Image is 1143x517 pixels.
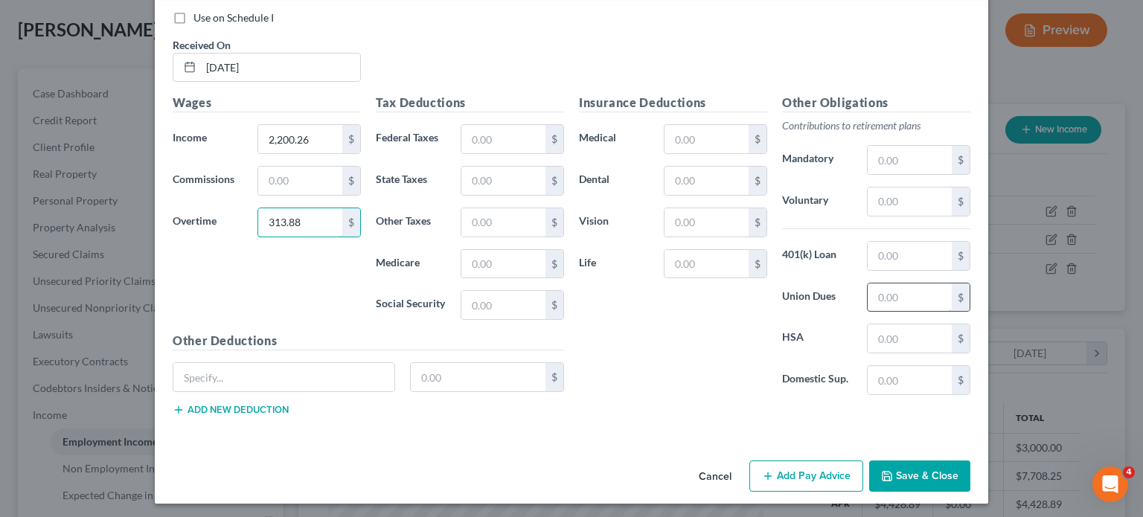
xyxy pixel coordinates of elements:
button: Save & Close [869,460,970,492]
label: Other Taxes [368,208,453,237]
label: Social Security [368,290,453,320]
label: Union Dues [775,283,859,312]
label: HSA [775,324,859,353]
input: 0.00 [461,125,545,153]
input: 0.00 [461,250,545,278]
h5: Tax Deductions [376,94,564,112]
label: Domestic Sup. [775,365,859,395]
h5: Other Obligations [782,94,970,112]
label: Overtime [165,208,250,237]
div: $ [749,167,766,195]
input: 0.00 [868,324,952,353]
input: 0.00 [258,167,342,195]
div: $ [952,242,970,270]
input: 0.00 [665,250,749,278]
div: $ [342,167,360,195]
input: 0.00 [258,208,342,237]
div: $ [545,250,563,278]
label: 401(k) Loan [775,241,859,271]
input: 0.00 [258,125,342,153]
label: Medicare [368,249,453,279]
div: $ [952,146,970,174]
div: $ [545,291,563,319]
input: MM/DD/YYYY [201,54,360,82]
div: $ [749,250,766,278]
label: Federal Taxes [368,124,453,154]
p: Contributions to retirement plans [782,118,970,133]
label: State Taxes [368,166,453,196]
label: Life [571,249,656,279]
input: 0.00 [665,125,749,153]
input: 0.00 [461,291,545,319]
input: 0.00 [868,283,952,312]
input: 0.00 [868,187,952,216]
label: Mandatory [775,145,859,175]
div: $ [952,324,970,353]
input: 0.00 [665,167,749,195]
div: $ [749,125,766,153]
div: $ [749,208,766,237]
label: Commissions [165,166,250,196]
span: 4 [1123,466,1135,478]
label: Medical [571,124,656,154]
div: $ [952,187,970,216]
div: $ [545,125,563,153]
input: Specify... [173,363,394,391]
div: $ [545,363,563,391]
div: $ [545,167,563,195]
span: Income [173,131,207,144]
div: $ [952,283,970,312]
button: Add new deduction [173,404,289,416]
div: $ [342,208,360,237]
div: $ [952,366,970,394]
div: $ [342,125,360,153]
input: 0.00 [868,366,952,394]
span: Received On [173,39,231,51]
input: 0.00 [461,167,545,195]
label: Voluntary [775,187,859,216]
button: Add Pay Advice [749,460,863,492]
button: Cancel [687,462,743,492]
h5: Wages [173,94,361,112]
label: Dental [571,166,656,196]
label: Vision [571,208,656,237]
span: Use on Schedule I [193,11,274,24]
div: $ [545,208,563,237]
h5: Insurance Deductions [579,94,767,112]
iframe: Intercom live chat [1092,466,1128,502]
input: 0.00 [868,146,952,174]
input: 0.00 [461,208,545,237]
input: 0.00 [411,363,546,391]
input: 0.00 [665,208,749,237]
input: 0.00 [868,242,952,270]
h5: Other Deductions [173,332,564,350]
